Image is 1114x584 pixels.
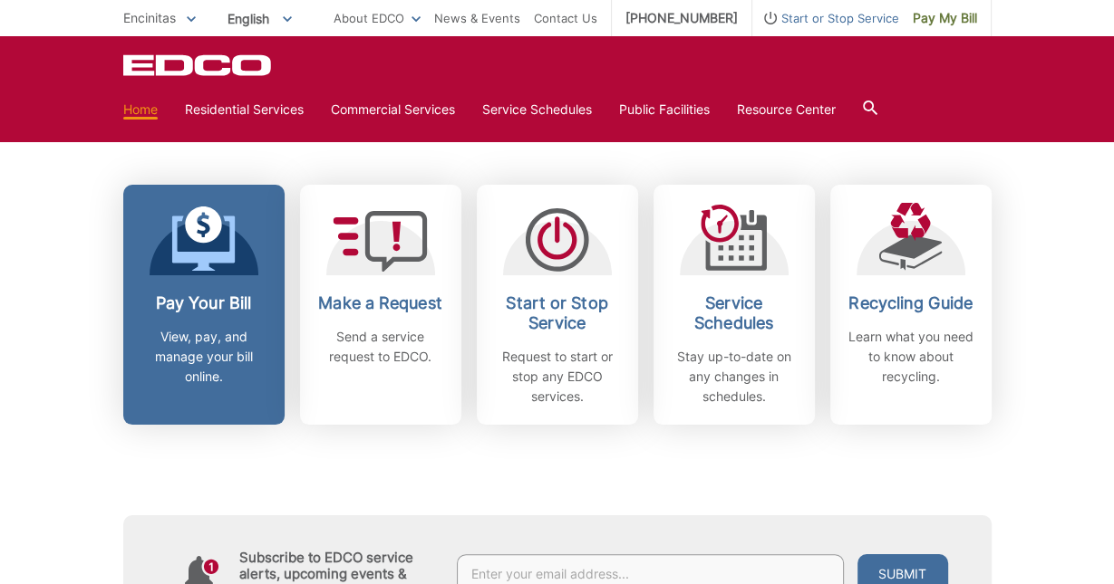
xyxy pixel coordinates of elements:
[654,185,815,425] a: Service Schedules Stay up-to-date on any changes in schedules.
[913,8,977,28] span: Pay My Bill
[185,100,304,120] a: Residential Services
[434,8,520,28] a: News & Events
[830,185,992,425] a: Recycling Guide Learn what you need to know about recycling.
[123,54,274,76] a: EDCD logo. Return to the homepage.
[123,10,176,25] span: Encinitas
[123,100,158,120] a: Home
[534,8,597,28] a: Contact Us
[137,293,271,313] h2: Pay Your Bill
[490,347,625,407] p: Request to start or stop any EDCO services.
[314,293,448,313] h2: Make a Request
[737,100,836,120] a: Resource Center
[334,8,421,28] a: About EDCO
[300,185,461,425] a: Make a Request Send a service request to EDCO.
[667,293,801,333] h2: Service Schedules
[667,347,801,407] p: Stay up-to-date on any changes in schedules.
[331,100,455,120] a: Commercial Services
[482,100,592,120] a: Service Schedules
[844,327,978,387] p: Learn what you need to know about recycling.
[844,293,978,313] h2: Recycling Guide
[123,185,285,425] a: Pay Your Bill View, pay, and manage your bill online.
[137,327,271,387] p: View, pay, and manage your bill online.
[214,4,305,34] span: English
[490,293,625,333] h2: Start or Stop Service
[314,327,448,367] p: Send a service request to EDCO.
[619,100,710,120] a: Public Facilities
